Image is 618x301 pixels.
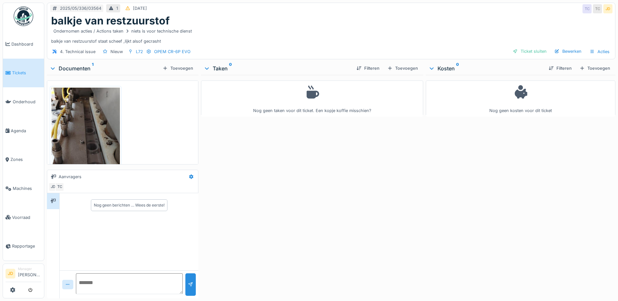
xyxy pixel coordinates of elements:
[205,83,419,114] div: Nog geen taken voor dit ticket. Een kopje koffie misschien?
[385,64,421,73] div: Toevoegen
[582,4,592,13] div: TC
[3,87,44,116] a: Onderhoud
[51,88,120,209] img: ob1t8zmk7t1z1i4b2sjx8qgigg3y
[51,15,170,27] h1: balkje van restzuurstof
[3,174,44,203] a: Machines
[510,47,549,56] div: Ticket sluiten
[13,185,41,192] span: Machines
[229,64,232,72] sup: 0
[3,59,44,88] a: Tickets
[11,128,41,134] span: Agenda
[50,64,160,72] div: Documenten
[60,5,101,11] div: 2025/05/336/03564
[10,156,41,163] span: Zones
[3,116,44,145] a: Agenda
[11,41,41,47] span: Dashboard
[430,83,611,114] div: Nog geen kosten voor dit ticket
[546,64,574,73] div: Filteren
[55,182,64,192] div: TC
[12,243,41,249] span: Rapportage
[3,145,44,174] a: Zones
[14,7,33,26] img: Badge_color-CXgf-gQk.svg
[12,214,41,221] span: Voorraad
[92,64,93,72] sup: 1
[154,49,191,55] div: OPEM CR-6P EVO
[59,174,81,180] div: Aanvragers
[110,49,123,55] div: Nieuw
[51,27,611,44] div: balkje van restzuurstof staat scheef ,lijkt alsof gecrasht
[354,64,382,73] div: Filteren
[18,266,41,280] li: [PERSON_NAME]
[587,47,612,56] div: Acties
[53,28,192,34] div: Ondernomen acties / Actions taken niets is voor technische dienst
[603,4,612,13] div: JD
[133,5,147,11] div: [DATE]
[6,269,15,279] li: JD
[577,64,613,73] div: Toevoegen
[593,4,602,13] div: TC
[204,64,351,72] div: Taken
[552,47,584,56] div: Bewerken
[94,202,165,208] div: Nog geen berichten … Wees de eerste!
[160,64,196,73] div: Toevoegen
[116,5,118,11] div: 1
[3,30,44,59] a: Dashboard
[12,70,41,76] span: Tickets
[136,49,143,55] div: L72
[456,64,459,72] sup: 0
[18,266,41,271] div: Manager
[3,232,44,261] a: Rapportage
[6,266,41,282] a: JD Manager[PERSON_NAME]
[60,49,95,55] div: 4. Technical issue
[428,64,543,72] div: Kosten
[49,182,58,192] div: JD
[3,203,44,232] a: Voorraad
[13,99,41,105] span: Onderhoud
